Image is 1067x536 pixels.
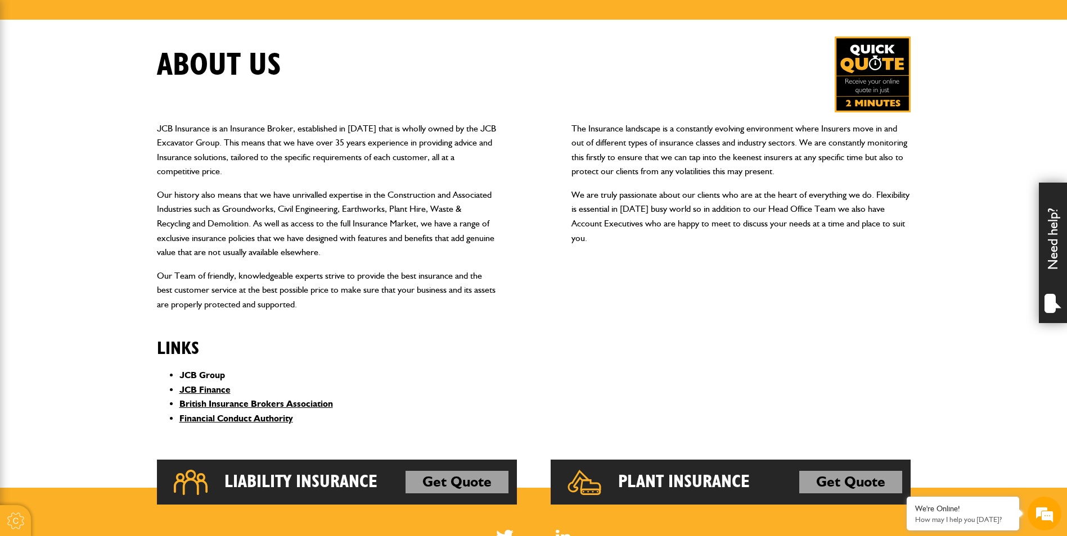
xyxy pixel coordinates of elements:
textarea: Type your message and hit 'Enter' [15,203,205,337]
p: JCB Insurance is an Insurance Broker, established in [DATE] that is wholly owned by the JCB Excav... [157,121,496,179]
a: Get your insurance quote in just 2-minutes [835,37,911,112]
a: British Insurance Brokers Association [179,398,333,409]
h2: Plant Insurance [618,471,750,493]
em: Start Chat [153,346,204,361]
a: Get Quote [799,471,902,493]
p: We are truly passionate about our clients who are at the heart of everything we do. Flexibility i... [571,188,911,245]
h2: Links [157,321,496,359]
h2: Liability Insurance [224,471,377,493]
div: Need help? [1039,183,1067,323]
p: How may I help you today? [915,515,1011,524]
input: Enter your last name [15,104,205,129]
input: Enter your phone number [15,170,205,195]
img: d_20077148190_company_1631870298795_20077148190 [19,62,47,78]
p: The Insurance landscape is a constantly evolving environment where Insurers move in and out of di... [571,121,911,179]
a: Financial Conduct Authority [179,413,293,424]
a: Get Quote [406,471,508,493]
input: Enter your email address [15,137,205,162]
a: JCB Finance [179,384,231,395]
div: Chat with us now [58,63,189,78]
a: JCB Group [179,370,225,380]
div: We're Online! [915,504,1011,514]
p: Our history also means that we have unrivalled expertise in the Construction and Associated Indus... [157,188,496,260]
h1: About us [157,47,281,84]
img: Quick Quote [835,37,911,112]
p: Our Team of friendly, knowledgeable experts strive to provide the best insurance and the best cus... [157,269,496,312]
div: Minimize live chat window [184,6,211,33]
